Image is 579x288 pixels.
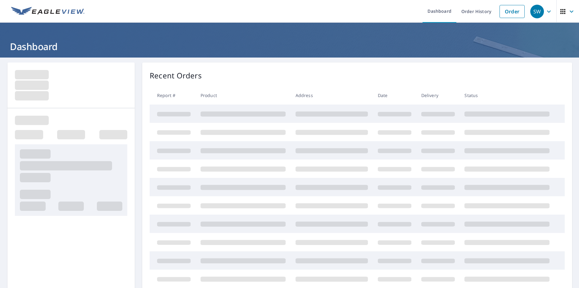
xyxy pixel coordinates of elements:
img: EV Logo [11,7,84,16]
th: Delivery [416,86,460,105]
h1: Dashboard [7,40,572,53]
th: Address [291,86,373,105]
a: Order [500,5,525,18]
th: Product [196,86,291,105]
th: Status [459,86,554,105]
th: Report # [150,86,196,105]
div: SW [530,5,544,18]
p: Recent Orders [150,70,202,81]
th: Date [373,86,416,105]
